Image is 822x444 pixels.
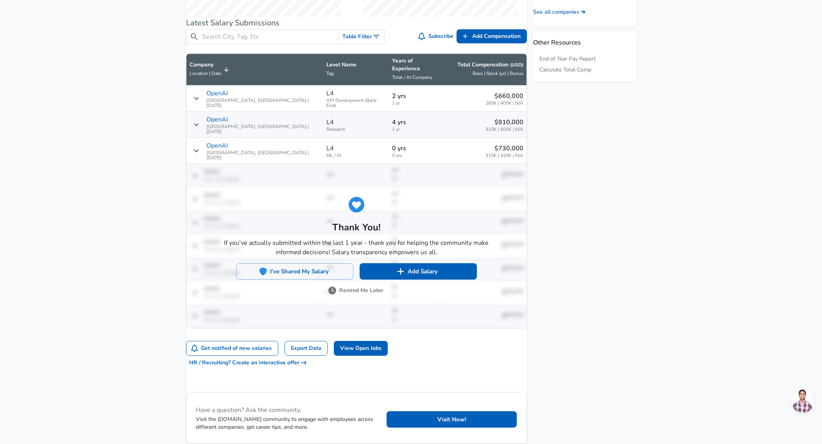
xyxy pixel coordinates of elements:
[457,61,523,69] p: Total Compensation
[349,197,364,212] img: svg+xml;base64,PHN2ZyB4bWxucz0iaHR0cDovL3d3dy53My5vcmcvMjAwMC9zdmciIGZpbGw9IiMyNjhERUMiIHZpZXdCb3...
[206,141,228,150] p: OpenAI
[326,153,386,158] span: ML / AI
[328,287,336,294] img: svg+xml;base64,PHN2ZyB4bWxucz0iaHR0cDovL3d3dy53My5vcmcvMjAwMC9zdmciIGZpbGw9IiM3NTc1NzUiIHZpZXdCb3...
[447,61,523,78] span: Total Compensation (USD) Base | Stock (yr) | Bonus
[259,267,267,275] img: svg+xml;base64,PHN2ZyB4bWxucz0iaHR0cDovL3d3dy53My5vcmcvMjAwMC9zdmciIGZpbGw9IiMyNjhERUMiIHZpZXdCb3...
[206,150,320,160] span: [GEOGRAPHIC_DATA], [GEOGRAPHIC_DATA] | [DATE]
[397,267,405,275] img: svg+xml;base64,PHN2ZyB4bWxucz0iaHR0cDovL3d3dy53My5vcmcvMjAwMC9zdmciIGZpbGw9IiNmZmZmZmYiIHZpZXdCb3...
[360,263,477,280] button: Add Salary
[326,89,334,98] p: L4
[326,70,334,77] span: Tag
[186,341,278,356] button: Get notified of new salaries
[330,286,383,296] button: Remind Me Later
[190,61,221,69] p: Company
[186,356,310,370] button: HR / Recruiting? Create an interactive offer
[334,341,388,356] a: View Open Jobs
[533,8,586,16] a: See all companies ➜
[285,341,328,356] a: Export Data
[206,98,320,108] span: [GEOGRAPHIC_DATA], [GEOGRAPHIC_DATA] | [DATE]
[202,32,336,42] input: Search City, Tag, Etc
[510,62,523,68] button: (USD)
[457,29,527,44] a: Add Compensation
[190,70,221,77] span: Location | Date
[533,32,636,47] p: Other Resources
[326,118,334,127] p: L4
[539,66,591,74] a: Calculate Total Comp
[485,91,523,101] p: $660,000
[485,118,523,127] p: $910,000
[392,91,441,101] p: 2 yrs
[339,30,384,44] button: Toggle Search Filters
[186,53,527,328] table: Salary Submissions
[392,74,432,80] span: Total / At Company
[224,221,489,234] h5: Thank You!
[472,32,521,41] span: Add Compensation
[224,238,489,257] p: If you've actually submitted within the last 1 year - thank you for helping the community make in...
[326,61,386,69] p: Level Name
[417,29,457,44] button: Subscribe
[392,101,441,106] span: 1 yr
[206,115,228,124] p: OpenAI
[189,358,306,368] span: HR / Recruiting? Create an interactive offer
[190,61,231,78] span: CompanyLocation | Date
[326,144,334,153] p: L4
[485,127,523,132] span: 310K | 600K | N/A
[392,127,441,132] span: 1 yr
[326,98,386,108] span: API Development (Back-End)
[206,89,228,98] p: OpenAI
[392,57,441,73] p: Years of Experience
[539,55,596,63] a: End of Year Pay Report
[236,263,353,280] button: I've Shared My Salary
[196,405,381,415] h6: Have a question? Ask the community.
[392,153,441,158] span: 0 yrs
[326,127,386,132] span: Research
[392,118,441,127] p: 4 yrs
[485,101,523,106] span: 260K | 400K | N/A
[473,70,523,77] span: Base | Stock (yr) | Bonus
[485,144,523,153] p: $730,000
[791,389,815,413] div: Open chat
[186,17,527,29] h6: Latest Salary Submissions
[485,153,523,158] span: 310K | 420K | N/A
[392,144,441,153] p: 0 yrs
[196,415,381,431] p: Visit the [DOMAIN_NAME] community to engage with employees across different companies, get career...
[206,124,320,134] span: [GEOGRAPHIC_DATA], [GEOGRAPHIC_DATA] | [DATE]
[387,411,517,428] a: Visit Now!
